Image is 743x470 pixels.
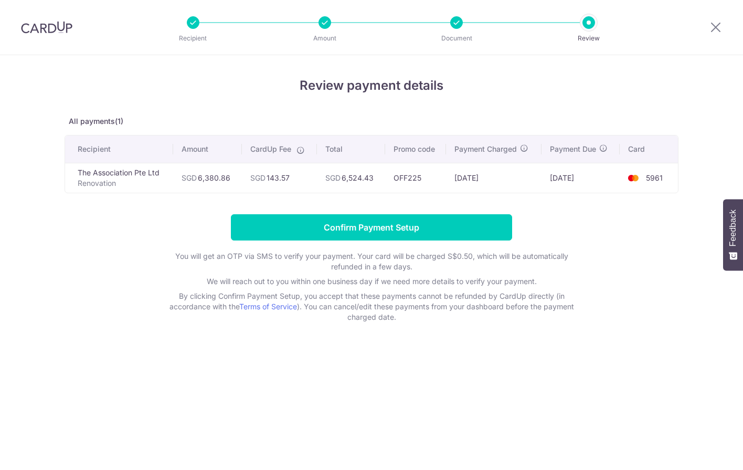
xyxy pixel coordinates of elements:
span: SGD [250,173,266,182]
p: Document [418,33,495,44]
span: Payment Charged [454,144,517,154]
td: 6,380.86 [173,163,242,193]
input: Confirm Payment Setup [231,214,512,241]
h4: Review payment details [65,76,678,95]
p: You will get an OTP via SMS to verify your payment. Your card will be charged S$0.50, which will ... [162,251,581,272]
span: CardUp Fee [250,144,291,154]
th: Recipient [65,135,173,163]
td: OFF225 [385,163,446,193]
td: [DATE] [542,163,620,193]
img: CardUp [21,21,72,34]
p: Review [550,33,628,44]
button: Feedback - Show survey [723,199,743,270]
td: [DATE] [446,163,542,193]
td: 143.57 [242,163,317,193]
span: SGD [325,173,341,182]
th: Card [620,135,678,163]
img: <span class="translation_missing" title="translation missing: en.account_steps.new_confirm_form.b... [623,172,644,184]
p: Recipient [154,33,232,44]
td: The Association Pte Ltd [65,163,173,193]
span: Payment Due [550,144,596,154]
span: Feedback [728,210,738,246]
p: All payments(1) [65,116,678,127]
th: Promo code [385,135,446,163]
th: Total [317,135,385,163]
th: Amount [173,135,242,163]
span: 5961 [646,173,663,182]
a: Terms of Service [239,302,297,311]
p: By clicking Confirm Payment Setup, you accept that these payments cannot be refunded by CardUp di... [162,291,581,322]
p: Renovation [78,178,165,189]
span: SGD [182,173,197,182]
p: We will reach out to you within one business day if we need more details to verify your payment. [162,276,581,287]
p: Amount [286,33,364,44]
td: 6,524.43 [317,163,385,193]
